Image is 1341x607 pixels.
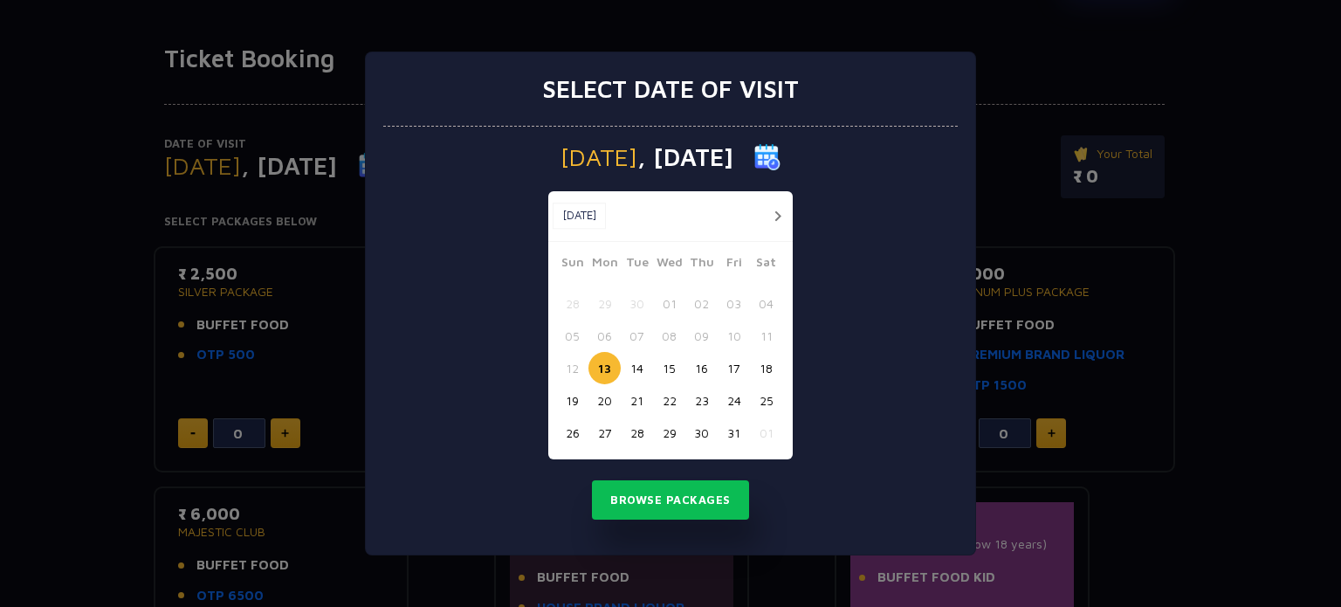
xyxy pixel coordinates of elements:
[718,417,750,449] button: 31
[750,320,782,352] button: 11
[556,417,588,449] button: 26
[718,252,750,277] span: Fri
[750,287,782,320] button: 04
[556,320,588,352] button: 05
[556,287,588,320] button: 28
[718,352,750,384] button: 17
[718,320,750,352] button: 10
[556,252,588,277] span: Sun
[588,384,621,417] button: 20
[621,384,653,417] button: 21
[621,352,653,384] button: 14
[588,352,621,384] button: 13
[556,352,588,384] button: 12
[560,145,637,169] span: [DATE]
[588,320,621,352] button: 06
[621,417,653,449] button: 28
[653,252,685,277] span: Wed
[685,384,718,417] button: 23
[685,352,718,384] button: 16
[588,417,621,449] button: 27
[542,74,799,104] h3: Select date of visit
[653,287,685,320] button: 01
[588,287,621,320] button: 29
[718,287,750,320] button: 03
[754,144,781,170] img: calender icon
[750,252,782,277] span: Sat
[750,352,782,384] button: 18
[592,480,749,521] button: Browse Packages
[621,320,653,352] button: 07
[685,287,718,320] button: 02
[750,417,782,449] button: 01
[653,384,685,417] button: 22
[553,203,606,229] button: [DATE]
[653,320,685,352] button: 08
[556,384,588,417] button: 19
[621,252,653,277] span: Tue
[685,252,718,277] span: Thu
[685,320,718,352] button: 09
[653,352,685,384] button: 15
[653,417,685,449] button: 29
[718,384,750,417] button: 24
[637,145,733,169] span: , [DATE]
[685,417,718,449] button: 30
[588,252,621,277] span: Mon
[750,384,782,417] button: 25
[621,287,653,320] button: 30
